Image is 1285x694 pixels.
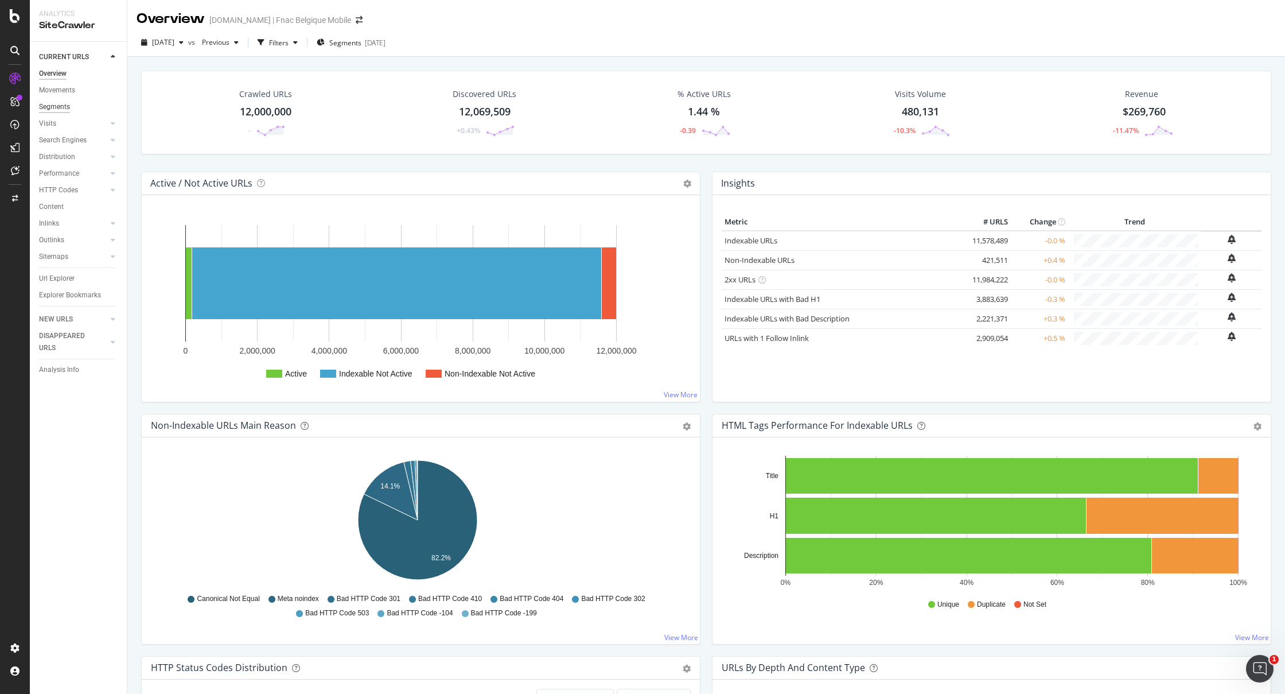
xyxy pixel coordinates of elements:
span: Bad HTTP Code 410 [418,594,482,604]
span: Duplicate [977,600,1006,610]
text: 100% [1229,579,1247,587]
th: Change [1011,214,1068,231]
button: Segments[DATE] [312,33,390,52]
a: Sitemaps [39,251,107,263]
div: - [248,126,251,135]
div: Inlinks [39,218,59,230]
div: -10.3% [894,126,916,135]
span: Bad HTTP Code 301 [337,594,400,604]
text: 20% [869,579,883,587]
text: Title [766,472,779,480]
a: Analysis Info [39,364,119,376]
div: 12,000,000 [240,104,291,119]
span: Bad HTTP Code -199 [471,608,537,618]
td: 11,578,489 [965,231,1011,251]
a: Visits [39,118,107,130]
div: % Active URLs [677,88,731,100]
span: Revenue [1125,88,1158,100]
text: 6,000,000 [383,346,419,355]
a: View More [664,633,698,642]
td: -0.0 % [1011,231,1068,251]
iframe: Intercom live chat [1246,655,1274,683]
span: Meta noindex [278,594,319,604]
text: Description [744,552,778,560]
div: 12,069,509 [459,104,511,119]
div: arrow-right-arrow-left [356,16,363,24]
a: Url Explorer [39,273,119,285]
text: 2,000,000 [240,346,275,355]
div: Filters [269,38,289,48]
div: bell-plus [1228,312,1236,321]
div: gear [683,422,691,431]
a: Search Engines [39,134,107,146]
span: Bad HTTP Code 302 [581,594,645,604]
div: bell-plus [1228,273,1236,282]
h4: Insights [721,176,755,191]
a: View More [1235,633,1269,642]
button: Filters [253,33,302,52]
svg: A chart. [151,456,684,589]
text: Active [285,369,307,378]
a: Performance [39,168,107,180]
span: Unique [937,600,959,610]
div: HTTP Codes [39,184,78,196]
h4: Active / Not Active URLs [150,176,252,191]
text: 80% [1141,579,1155,587]
div: Search Engines [39,134,87,146]
text: 0% [781,579,791,587]
text: H1 [770,512,779,520]
div: Crawled URLs [239,88,292,100]
div: bell-plus [1228,293,1236,302]
span: Not Set [1023,600,1046,610]
div: [DOMAIN_NAME] | Fnac Belgique Mobile [209,14,351,26]
i: Options [683,180,691,188]
td: +0.3 % [1011,309,1068,328]
div: bell-plus [1228,332,1236,341]
span: Segments [329,38,361,48]
div: NEW URLS [39,313,73,325]
div: Overview [39,68,67,80]
span: Previous [197,37,229,47]
a: Overview [39,68,119,80]
span: Bad HTTP Code -104 [387,608,453,618]
div: Outlinks [39,234,64,246]
div: gear [1253,422,1261,431]
div: Distribution [39,151,75,163]
text: Indexable Not Active [339,369,412,378]
a: NEW URLS [39,313,107,325]
div: -11.47% [1113,126,1139,135]
svg: A chart. [722,456,1255,589]
text: 12,000,000 [596,346,636,355]
a: Movements [39,84,119,96]
a: Distribution [39,151,107,163]
div: +0.43% [457,126,480,135]
div: Visits Volume [895,88,946,100]
a: View More [664,390,698,400]
span: Bad HTTP Code 404 [500,594,563,604]
div: 1.44 % [688,104,720,119]
th: Trend [1068,214,1201,231]
th: Metric [722,214,965,231]
text: 10,000,000 [524,346,564,355]
div: [DATE] [365,38,385,48]
a: Indexable URLs with Bad H1 [725,294,820,304]
a: CURRENT URLS [39,51,107,63]
td: 11,984,222 [965,270,1011,289]
a: DISAPPEARED URLS [39,330,107,354]
div: URLs by Depth and Content Type [722,662,865,673]
text: 82.2% [431,554,451,562]
text: Non-Indexable Not Active [445,369,535,378]
div: Non-Indexable URLs Main Reason [151,420,296,431]
button: Previous [197,33,243,52]
div: Performance [39,168,79,180]
button: [DATE] [137,33,188,52]
div: Sitemaps [39,251,68,263]
div: -0.39 [680,126,696,135]
div: Url Explorer [39,273,75,285]
a: Outlinks [39,234,107,246]
td: 3,883,639 [965,289,1011,309]
div: HTTP Status Codes Distribution [151,662,287,673]
text: 60% [1050,579,1064,587]
td: +0.5 % [1011,328,1068,348]
div: Analysis Info [39,364,79,376]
